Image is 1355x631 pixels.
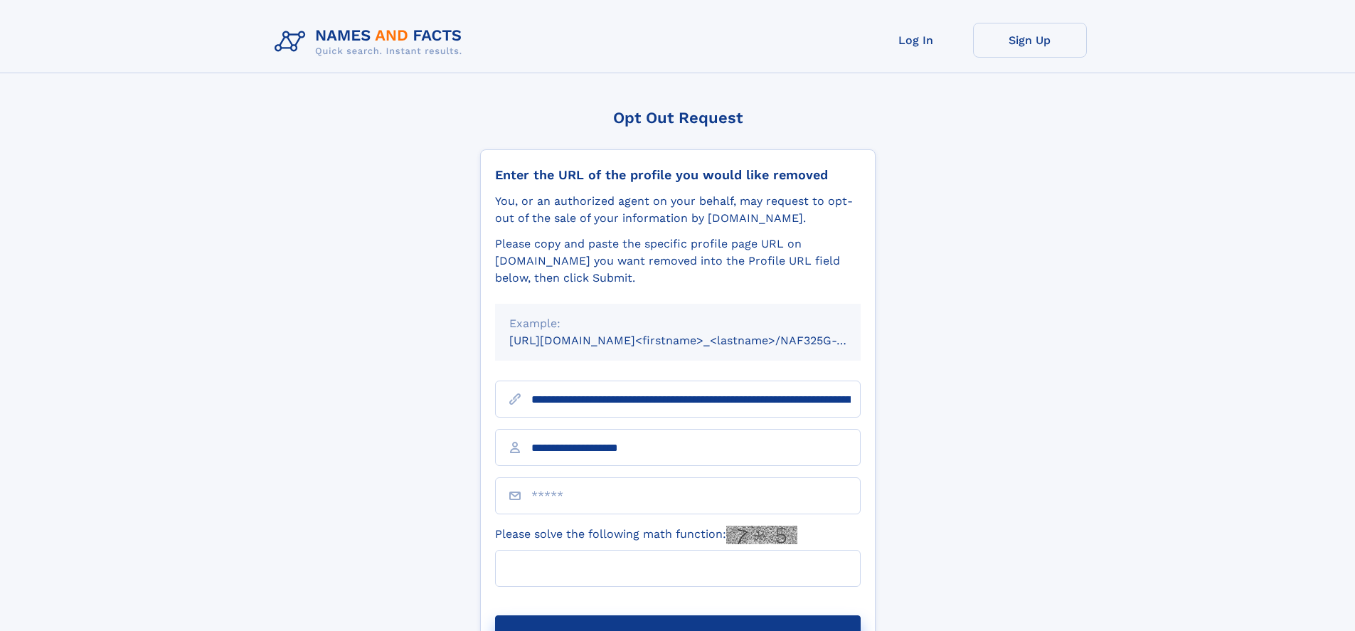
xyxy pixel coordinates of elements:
[509,315,846,332] div: Example:
[495,235,861,287] div: Please copy and paste the specific profile page URL on [DOMAIN_NAME] you want removed into the Pr...
[480,109,876,127] div: Opt Out Request
[495,526,797,544] label: Please solve the following math function:
[495,167,861,183] div: Enter the URL of the profile you would like removed
[509,334,888,347] small: [URL][DOMAIN_NAME]<firstname>_<lastname>/NAF325G-xxxxxxxx
[495,193,861,227] div: You, or an authorized agent on your behalf, may request to opt-out of the sale of your informatio...
[859,23,973,58] a: Log In
[269,23,474,61] img: Logo Names and Facts
[973,23,1087,58] a: Sign Up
